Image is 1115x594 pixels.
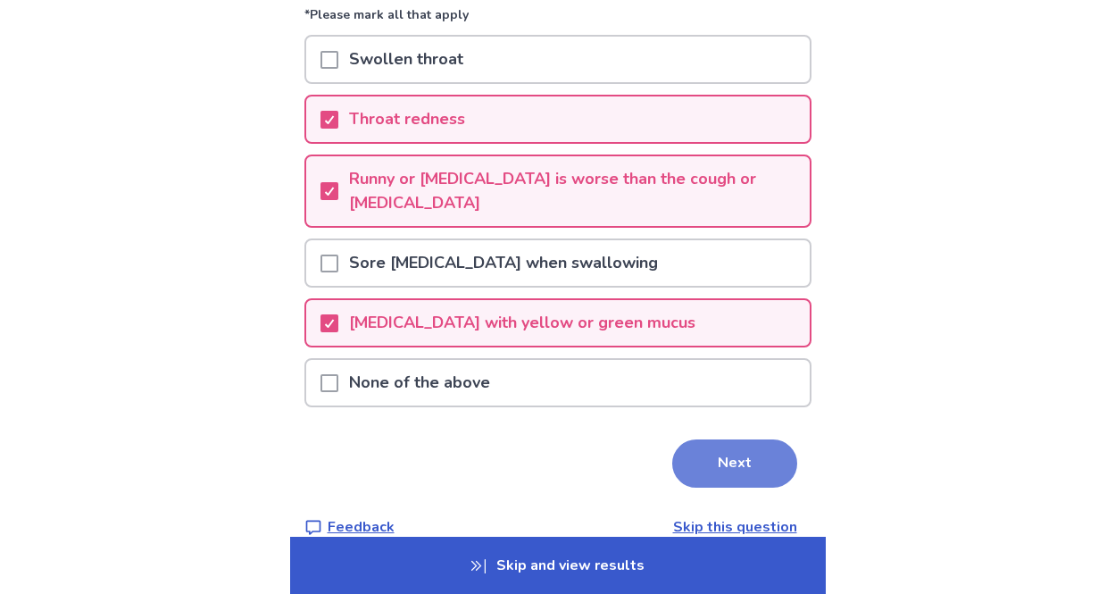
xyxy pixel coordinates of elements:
[338,240,669,286] p: Sore [MEDICAL_DATA] when swallowing
[338,300,706,346] p: [MEDICAL_DATA] with yellow or green mucus
[338,156,810,226] p: Runny or [MEDICAL_DATA] is worse than the cough or [MEDICAL_DATA]
[672,439,797,488] button: Next
[290,537,826,594] p: Skip and view results
[328,516,395,538] p: Feedback
[673,517,797,537] a: Skip this question
[338,37,474,82] p: Swollen throat
[338,360,501,406] p: None of the above
[338,96,476,142] p: Throat redness
[304,516,395,538] a: Feedback
[304,5,811,35] p: *Please mark all that apply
